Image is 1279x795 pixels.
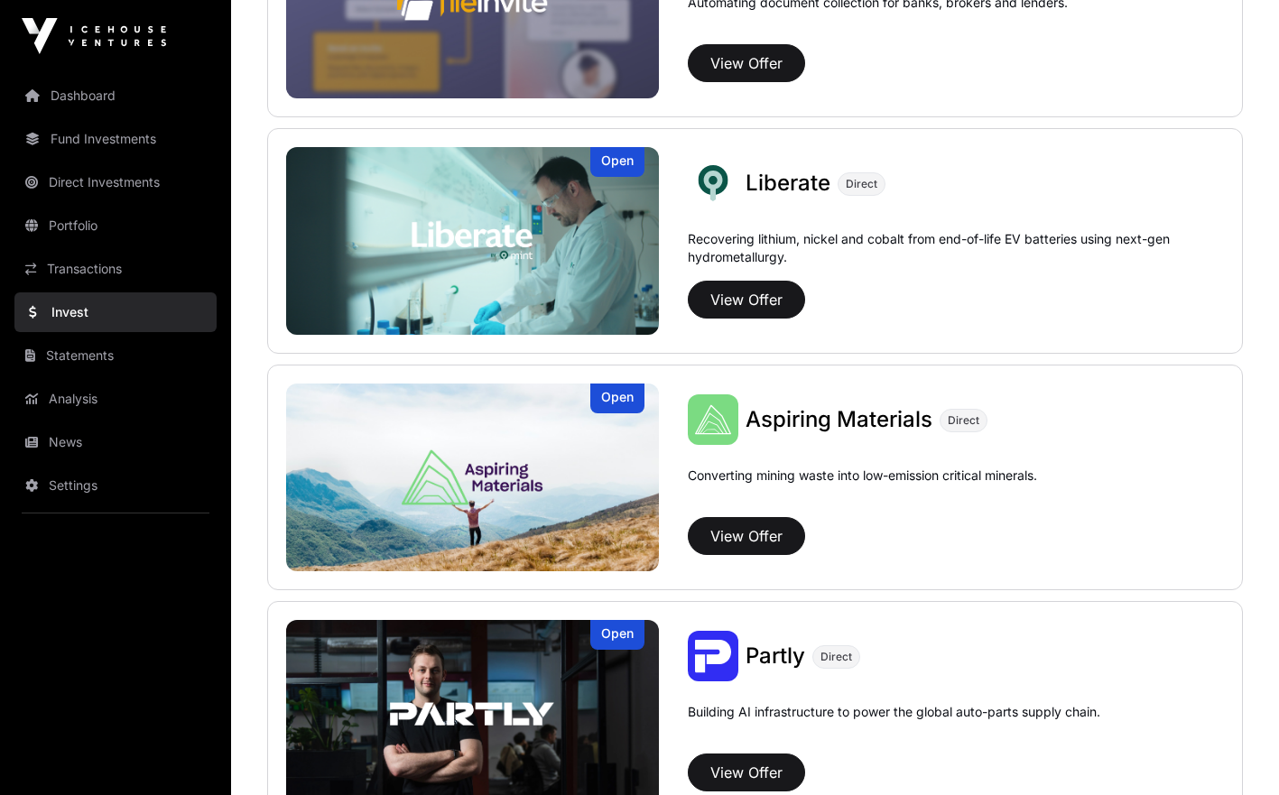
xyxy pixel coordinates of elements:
[688,281,805,319] button: View Offer
[286,147,659,335] a: LiberateOpen
[14,206,217,245] a: Portfolio
[286,147,659,335] img: Liberate
[688,467,1037,510] p: Converting mining waste into low-emission critical minerals.
[590,147,644,177] div: Open
[14,422,217,462] a: News
[14,119,217,159] a: Fund Investments
[14,466,217,505] a: Settings
[1189,708,1279,795] iframe: Chat Widget
[688,230,1224,273] p: Recovering lithium, nickel and cobalt from end-of-life EV batteries using next-gen hydrometallurgy.
[746,642,805,670] a: Partly
[14,379,217,419] a: Analysis
[14,249,217,289] a: Transactions
[746,406,932,432] span: Aspiring Materials
[746,405,932,434] a: Aspiring Materials
[688,158,738,208] img: Liberate
[14,336,217,375] a: Statements
[746,169,830,198] a: Liberate
[688,703,1100,746] p: Building AI infrastructure to power the global auto-parts supply chain.
[14,76,217,116] a: Dashboard
[14,162,217,202] a: Direct Investments
[746,642,805,669] span: Partly
[688,394,738,445] img: Aspiring Materials
[746,170,830,196] span: Liberate
[14,292,217,332] a: Invest
[688,753,805,791] button: View Offer
[820,650,852,664] span: Direct
[286,384,659,571] a: Aspiring MaterialsOpen
[286,384,659,571] img: Aspiring Materials
[948,413,979,428] span: Direct
[22,18,166,54] img: Icehouse Ventures Logo
[688,44,805,82] button: View Offer
[590,384,644,413] div: Open
[846,177,877,191] span: Direct
[688,631,738,681] img: Partly
[688,517,805,555] button: View Offer
[590,620,644,650] div: Open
